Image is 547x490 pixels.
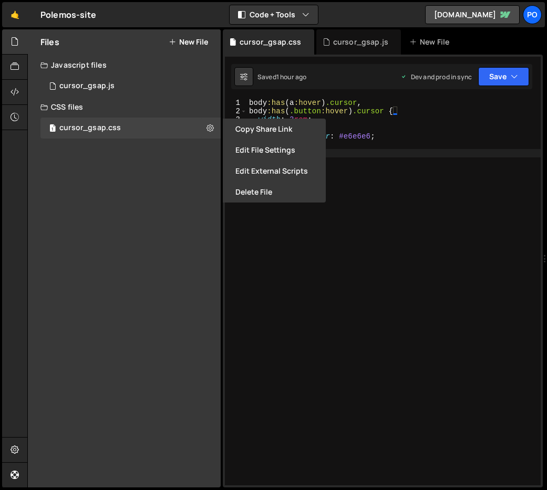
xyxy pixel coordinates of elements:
[257,72,306,81] div: Saved
[223,182,326,203] button: Delete File
[28,97,221,118] div: CSS files
[49,125,56,133] span: 1
[59,81,115,91] div: cursor_gsap.js
[169,38,208,46] button: New File
[523,5,542,24] a: Po
[28,55,221,76] div: Javascript files
[223,161,326,182] button: Edit External Scripts
[225,107,247,115] div: 2
[478,67,529,86] button: Save
[225,99,247,107] div: 1
[40,36,59,48] h2: Files
[409,37,453,47] div: New File
[40,118,221,139] div: 17290/47916.css
[223,140,326,161] button: Edit File Settings
[223,119,326,140] button: Copy share link
[40,76,221,97] div: 17290/47915.js
[333,37,388,47] div: cursor_gsap.js
[40,8,96,21] div: Polemos-site
[425,5,520,24] a: [DOMAIN_NAME]
[230,5,318,24] button: Code + Tools
[400,72,472,81] div: Dev and prod in sync
[225,115,247,124] div: 3
[276,72,307,81] div: 1 hour ago
[2,2,28,27] a: 🤙
[59,123,121,133] div: cursor_gsap.css
[240,37,301,47] div: cursor_gsap.css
